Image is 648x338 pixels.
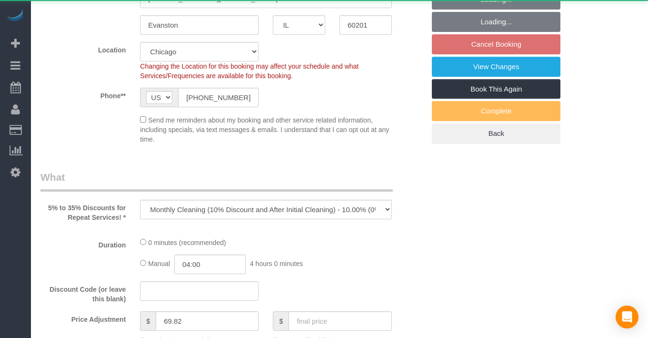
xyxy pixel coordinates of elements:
[33,200,133,222] label: 5% to 35% Discounts for Repeat Services! *
[616,306,638,328] div: Open Intercom Messenger
[432,79,560,99] a: Book This Again
[6,10,25,23] img: Automaid Logo
[289,311,391,331] input: final price
[33,281,133,304] label: Discount Code (or leave this blank)
[432,123,560,143] a: Back
[140,116,389,143] span: Send me reminders about my booking and other service related information, including specials, via...
[250,260,303,267] span: 4 hours 0 minutes
[33,237,133,250] label: Duration
[33,311,133,324] label: Price Adjustment
[148,260,170,267] span: Manual
[273,311,289,331] span: $
[40,170,393,192] legend: What
[140,62,359,80] span: Changing the Location for this booking may affect your schedule and what Services/Frequencies are...
[33,42,133,55] label: Location
[148,239,226,246] span: 0 minutes (recommended)
[140,311,156,331] span: $
[432,57,560,77] a: View Changes
[339,15,392,35] input: Zip Code**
